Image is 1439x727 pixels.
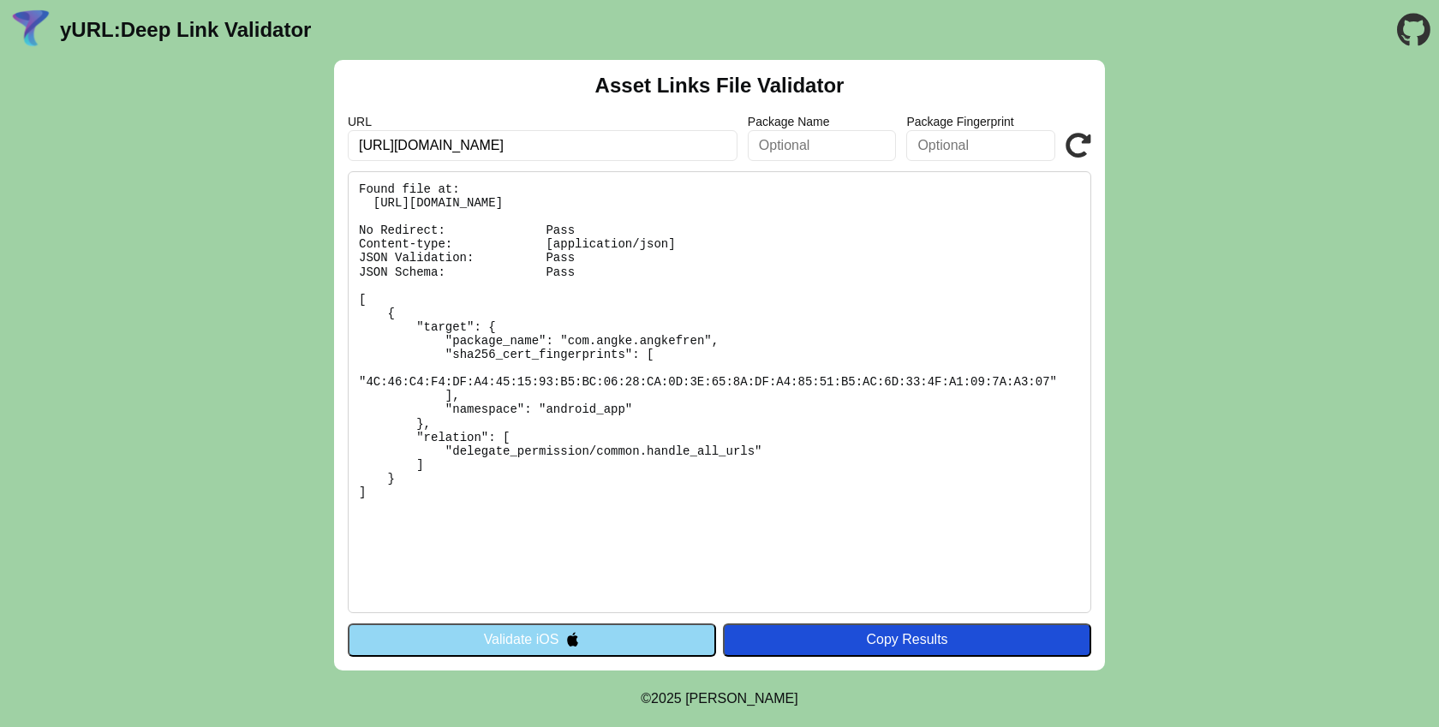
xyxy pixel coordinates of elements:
input: Optional [906,130,1055,161]
label: URL [348,115,737,128]
input: Required [348,130,737,161]
a: yURL:Deep Link Validator [60,18,311,42]
label: Package Name [748,115,897,128]
button: Validate iOS [348,623,716,656]
img: appleIcon.svg [565,632,580,647]
h2: Asset Links File Validator [595,74,845,98]
img: yURL Logo [9,8,53,52]
label: Package Fingerprint [906,115,1055,128]
span: 2025 [651,691,682,706]
footer: © [641,670,797,727]
div: Copy Results [731,632,1083,647]
input: Optional [748,130,897,161]
button: Copy Results [723,623,1091,656]
pre: Found file at: [URL][DOMAIN_NAME] No Redirect: Pass Content-type: [application/json] JSON Validat... [348,171,1091,613]
a: Michael Ibragimchayev's Personal Site [685,691,798,706]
